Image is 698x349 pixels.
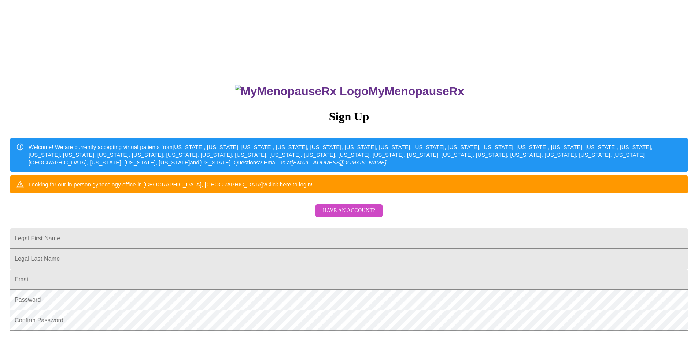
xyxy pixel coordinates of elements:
h3: Sign Up [10,110,688,123]
em: [EMAIL_ADDRESS][DOMAIN_NAME] [292,159,387,166]
a: Have an account? [314,212,384,219]
h3: MyMenopauseRx [11,85,688,98]
div: Welcome! We are currently accepting virtual patients from [US_STATE], [US_STATE], [US_STATE], [US... [29,140,682,170]
img: MyMenopauseRx Logo [235,85,368,98]
a: Click here to login! [266,181,313,188]
span: Have an account? [323,206,375,215]
button: Have an account? [315,204,383,217]
div: Looking for our in person gynecology office in [GEOGRAPHIC_DATA], [GEOGRAPHIC_DATA]? [29,178,313,191]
